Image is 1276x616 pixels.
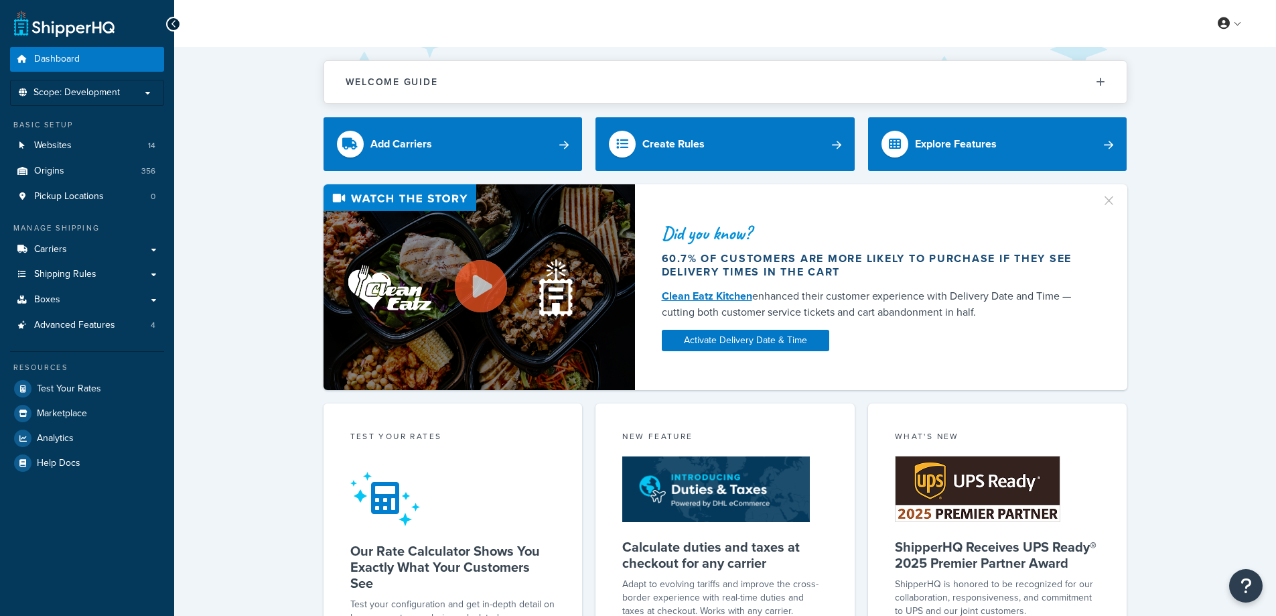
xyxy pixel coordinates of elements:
[662,330,829,351] a: Activate Delivery Date & Time
[10,237,164,262] a: Carriers
[10,262,164,287] a: Shipping Rules
[37,433,74,444] span: Analytics
[10,377,164,401] a: Test Your Rates
[34,140,72,151] span: Websites
[34,244,67,255] span: Carriers
[141,166,155,177] span: 356
[324,117,583,171] a: Add Carriers
[350,430,556,446] div: Test your rates
[370,135,432,153] div: Add Carriers
[324,61,1127,103] button: Welcome Guide
[10,119,164,131] div: Basic Setup
[1229,569,1263,603] button: Open Resource Center
[10,133,164,158] li: Websites
[10,47,164,72] a: Dashboard
[37,408,87,420] span: Marketplace
[10,223,164,234] div: Manage Shipping
[895,430,1101,446] div: What's New
[915,135,997,153] div: Explore Features
[662,288,752,304] a: Clean Eatz Kitchen
[34,166,64,177] span: Origins
[662,288,1085,320] div: enhanced their customer experience with Delivery Date and Time — cutting both customer service ti...
[34,320,115,331] span: Advanced Features
[34,269,96,280] span: Shipping Rules
[662,224,1085,243] div: Did you know?
[33,87,120,99] span: Scope: Development
[868,117,1127,171] a: Explore Features
[642,135,705,153] div: Create Rules
[10,313,164,338] li: Advanced Features
[151,320,155,331] span: 4
[10,184,164,209] a: Pickup Locations0
[10,288,164,312] a: Boxes
[895,539,1101,571] h5: ShipperHQ Receives UPS Ready® 2025 Premier Partner Award
[10,184,164,209] li: Pickup Locations
[37,458,80,469] span: Help Docs
[622,539,828,571] h5: Calculate duties and taxes at checkout for any carrier
[10,402,164,426] a: Marketplace
[324,184,635,390] img: Video thumbnail
[10,313,164,338] a: Advanced Features4
[34,191,104,202] span: Pickup Locations
[10,451,164,475] a: Help Docs
[346,77,438,87] h2: Welcome Guide
[10,159,164,184] li: Origins
[10,133,164,158] a: Websites14
[148,140,155,151] span: 14
[595,117,855,171] a: Create Rules
[10,426,164,450] a: Analytics
[34,294,60,306] span: Boxes
[10,159,164,184] a: Origins356
[622,430,828,446] div: New Feature
[34,54,80,65] span: Dashboard
[662,252,1085,279] div: 60.7% of customers are more likely to purchase if they see delivery times in the cart
[350,543,556,591] h5: Our Rate Calculator Shows You Exactly What Your Customers See
[10,362,164,373] div: Resources
[151,191,155,202] span: 0
[37,383,101,395] span: Test Your Rates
